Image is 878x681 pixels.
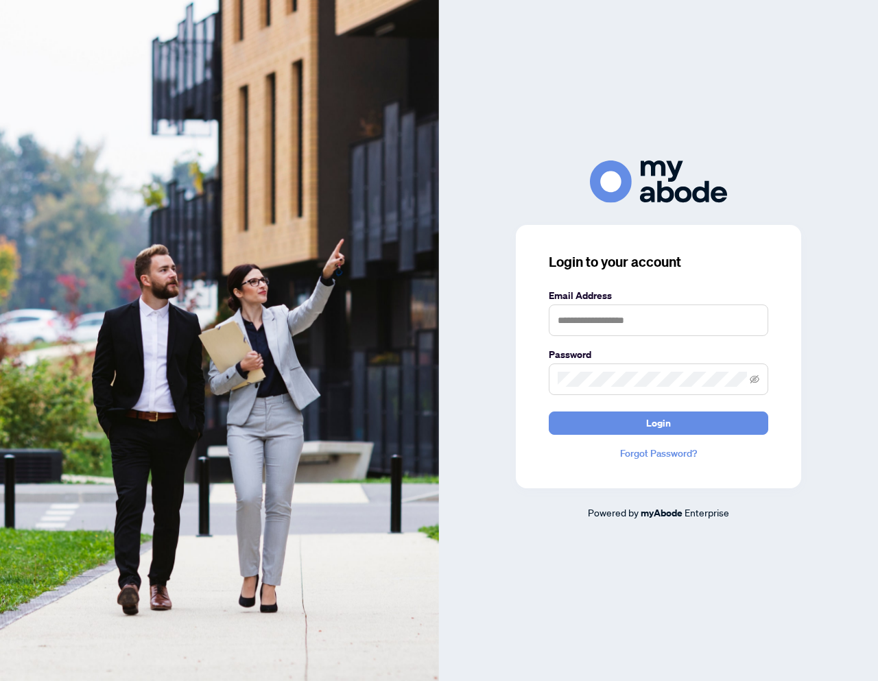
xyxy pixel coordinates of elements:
a: Forgot Password? [549,446,768,461]
a: myAbode [641,505,683,521]
span: Powered by [588,506,639,518]
span: Login [646,412,671,434]
label: Password [549,347,768,362]
label: Email Address [549,288,768,303]
span: eye-invisible [750,374,759,384]
h3: Login to your account [549,252,768,272]
button: Login [549,411,768,435]
span: Enterprise [685,506,729,518]
img: ma-logo [590,160,727,202]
